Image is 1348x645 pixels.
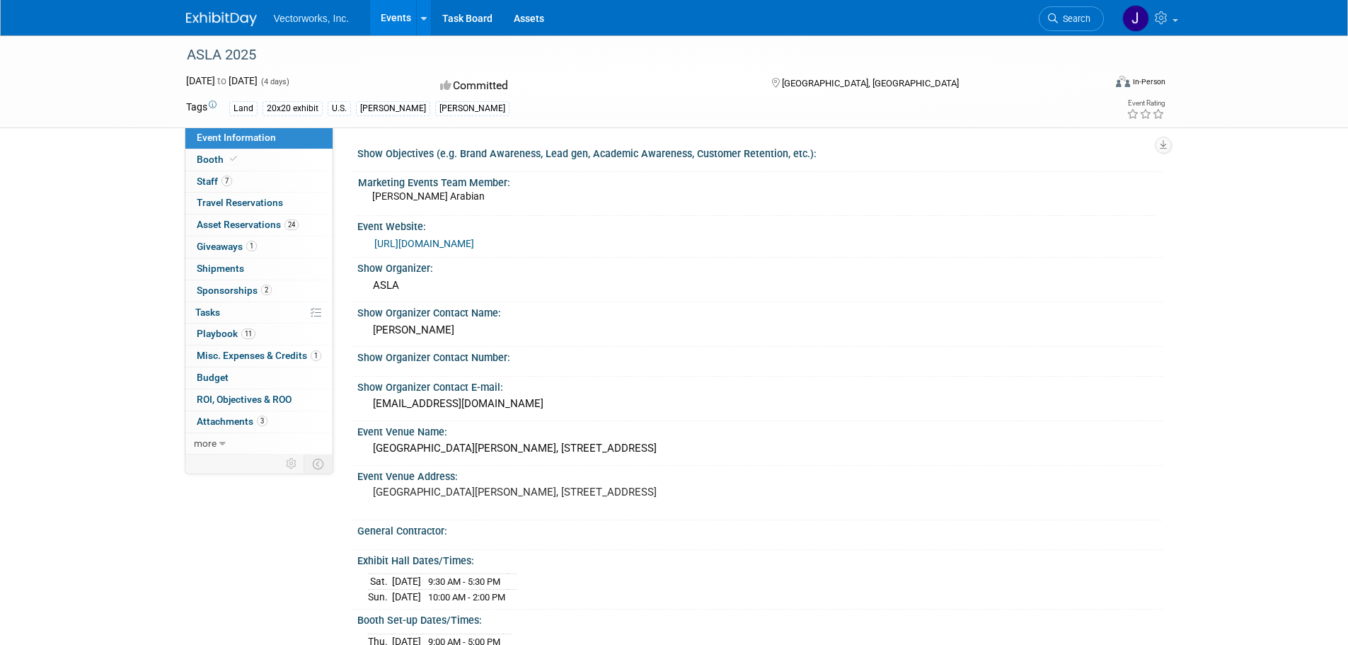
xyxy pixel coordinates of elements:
[186,100,217,116] td: Tags
[782,78,959,89] span: [GEOGRAPHIC_DATA], [GEOGRAPHIC_DATA]
[230,155,237,163] i: Booth reservation complete
[284,219,299,230] span: 24
[263,101,323,116] div: 20x20 exhibit
[357,610,1163,627] div: Booth Set-up Dates/Times:
[328,101,351,116] div: U.S.
[197,197,283,208] span: Travel Reservations
[280,455,304,473] td: Personalize Event Tab Strip
[1058,13,1090,24] span: Search
[357,347,1163,365] div: Show Organizer Contact Number:
[1020,74,1166,95] div: Event Format
[436,74,749,98] div: Committed
[185,324,333,345] a: Playbook11
[197,285,272,296] span: Sponsorships
[194,438,217,449] span: more
[1122,5,1149,32] img: Jennifer Niziolek
[182,42,1083,68] div: ASLA 2025
[1127,100,1165,107] div: Event Rating
[368,319,1152,341] div: [PERSON_NAME]
[368,393,1152,415] div: [EMAIL_ADDRESS][DOMAIN_NAME]
[195,307,220,318] span: Tasks
[358,172,1156,190] div: Marketing Events Team Member:
[197,328,255,339] span: Playbook
[374,238,474,249] a: [URL][DOMAIN_NAME]
[261,285,272,295] span: 2
[357,302,1163,320] div: Show Organizer Contact Name:
[356,101,430,116] div: [PERSON_NAME]
[1039,6,1104,31] a: Search
[368,589,392,604] td: Sun.
[185,367,333,389] a: Budget
[185,171,333,193] a: Staff7
[241,329,255,339] span: 11
[357,550,1163,568] div: Exhibit Hall Dates/Times:
[185,346,333,367] a: Misc. Expenses & Credits1
[368,275,1152,297] div: ASLA
[197,416,267,427] span: Attachments
[215,75,229,86] span: to
[357,258,1163,275] div: Show Organizer:
[197,154,240,165] span: Booth
[274,13,350,24] span: Vectorworks, Inc.
[1132,76,1165,87] div: In-Person
[392,589,421,604] td: [DATE]
[185,389,333,411] a: ROI, Objectives & ROO
[185,127,333,149] a: Event Information
[185,236,333,258] a: Giveaways1
[357,216,1163,234] div: Event Website:
[372,190,485,202] span: [PERSON_NAME] Arabian
[392,574,421,590] td: [DATE]
[197,176,232,187] span: Staff
[373,486,677,498] pre: [GEOGRAPHIC_DATA][PERSON_NAME], [STREET_ADDRESS]
[357,520,1163,538] div: General Contractor:
[311,350,321,361] span: 1
[357,466,1163,484] div: Event Venue Address:
[221,176,232,186] span: 7
[197,350,321,361] span: Misc. Expenses & Credits
[435,101,509,116] div: [PERSON_NAME]
[197,372,229,383] span: Budget
[368,574,392,590] td: Sat.
[185,258,333,280] a: Shipments
[185,215,333,236] a: Asset Reservations24
[357,377,1163,394] div: Show Organizer Contact E-mail:
[185,280,333,302] a: Sponsorships2
[186,75,258,86] span: [DATE] [DATE]
[185,302,333,324] a: Tasks
[428,576,500,587] span: 9:30 AM - 5:30 PM
[197,263,244,274] span: Shipments
[197,219,299,230] span: Asset Reservations
[186,12,257,26] img: ExhibitDay
[257,416,267,426] span: 3
[185,433,333,455] a: more
[197,132,276,143] span: Event Information
[357,143,1163,161] div: Show Objectives (e.g. Brand Awareness, Lead gen, Academic Awareness, Customer Retention, etc.):
[185,411,333,433] a: Attachments3
[197,394,292,405] span: ROI, Objectives & ROO
[304,455,333,473] td: Toggle Event Tabs
[428,592,505,603] span: 10:00 AM - 2:00 PM
[1116,76,1130,87] img: Format-Inperson.png
[260,77,289,86] span: (4 days)
[185,149,333,171] a: Booth
[357,421,1163,439] div: Event Venue Name:
[229,101,258,116] div: Land
[197,241,257,252] span: Giveaways
[246,241,257,251] span: 1
[368,438,1152,460] div: [GEOGRAPHIC_DATA][PERSON_NAME], [STREET_ADDRESS]
[185,193,333,214] a: Travel Reservations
